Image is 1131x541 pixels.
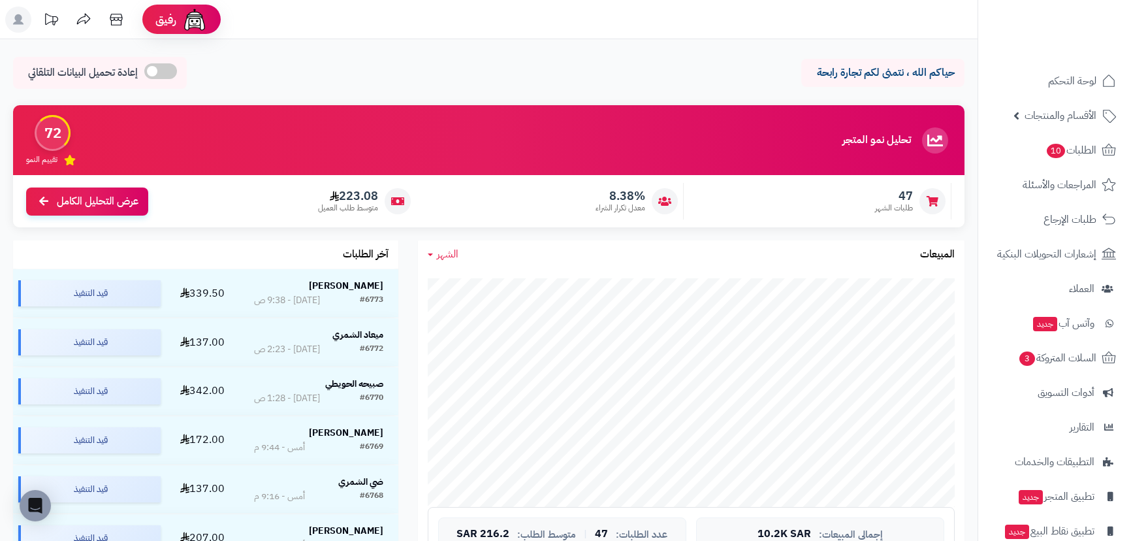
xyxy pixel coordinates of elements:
[428,247,458,262] a: الشهر
[596,189,645,203] span: 8.38%
[456,529,509,540] span: 216.2 SAR
[309,524,383,538] strong: [PERSON_NAME]
[1048,72,1096,90] span: لوحة التحكم
[166,416,239,465] td: 172.00
[1046,143,1066,159] span: 10
[986,446,1123,478] a: التطبيقات والخدمات
[254,441,305,454] div: أمس - 9:44 م
[875,203,913,214] span: طلبات الشهر
[26,188,148,216] a: عرض التحليل الكامل
[28,65,138,80] span: إعادة تحميل البيانات التلقائي
[1023,176,1096,194] span: المراجعات والأسئلة
[517,529,576,540] span: متوسط الطلب:
[1015,453,1094,471] span: التطبيقات والخدمات
[1032,314,1094,333] span: وآتس آب
[35,7,67,36] a: تحديثات المنصة
[1043,210,1096,229] span: طلبات الإرجاع
[1019,490,1043,504] span: جديد
[584,529,587,539] span: |
[1005,525,1029,539] span: جديد
[595,529,608,540] span: 47
[325,377,383,391] strong: صبيحه الحويطي
[616,529,667,540] span: عدد الطلبات:
[437,246,458,262] span: الشهر
[254,343,320,356] div: [DATE] - 2:23 ص
[18,329,161,355] div: قيد التنفيذ
[254,490,305,503] div: أمس - 9:16 م
[875,189,913,203] span: 47
[338,475,383,489] strong: ضي الشمري
[986,169,1123,201] a: المراجعات والأسئلة
[819,529,883,540] span: إجمالي المبيعات:
[309,279,383,293] strong: [PERSON_NAME]
[986,342,1123,374] a: السلات المتروكة3
[986,238,1123,270] a: إشعارات التحويلات البنكية
[26,154,57,165] span: تقييم النمو
[997,245,1096,263] span: إشعارات التحويلات البنكية
[811,65,955,80] p: حياكم الله ، نتمنى لكم تجارة رابحة
[254,392,320,405] div: [DATE] - 1:28 ص
[57,194,138,209] span: عرض التحليل الكامل
[166,269,239,318] td: 339.50
[318,189,378,203] span: 223.08
[1019,351,1036,367] span: 3
[18,476,161,502] div: قيد التنفيذ
[986,204,1123,235] a: طلبات الإرجاع
[20,490,51,521] div: Open Intercom Messenger
[986,412,1123,443] a: التقارير
[318,203,378,214] span: متوسط طلب العميل
[920,249,955,261] h3: المبيعات
[166,367,239,416] td: 342.00
[360,441,383,454] div: #6769
[986,308,1123,339] a: وآتس آبجديد
[1025,107,1096,125] span: الأقسام والمنتجات
[757,529,811,540] span: 10.2K SAR
[986,273,1123,304] a: العملاء
[360,392,383,405] div: #6770
[986,135,1123,166] a: الطلبات10
[309,426,383,440] strong: [PERSON_NAME]
[986,377,1123,408] a: أدوات التسويق
[155,12,176,27] span: رفيق
[360,343,383,356] div: #6772
[1038,384,1094,402] span: أدوات التسويق
[360,294,383,307] div: #6773
[332,328,383,342] strong: ميعاد الشمري
[18,378,161,404] div: قيد التنفيذ
[1070,418,1094,436] span: التقارير
[343,249,389,261] h3: آخر الطلبات
[1004,522,1094,540] span: تطبيق نقاط البيع
[986,65,1123,97] a: لوحة التحكم
[166,318,239,367] td: 137.00
[842,135,911,146] h3: تحليل نمو المتجر
[182,7,208,33] img: ai-face.png
[1045,141,1096,159] span: الطلبات
[1017,487,1094,506] span: تطبيق المتجر
[360,490,383,503] div: #6768
[254,294,320,307] div: [DATE] - 9:38 ص
[1042,10,1119,37] img: logo-2.png
[1018,349,1096,367] span: السلات المتروكة
[986,481,1123,512] a: تطبيق المتجرجديد
[596,203,645,214] span: معدل تكرار الشراء
[18,280,161,306] div: قيد التنفيذ
[166,465,239,514] td: 137.00
[1033,317,1057,331] span: جديد
[1069,280,1094,298] span: العملاء
[18,427,161,453] div: قيد التنفيذ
